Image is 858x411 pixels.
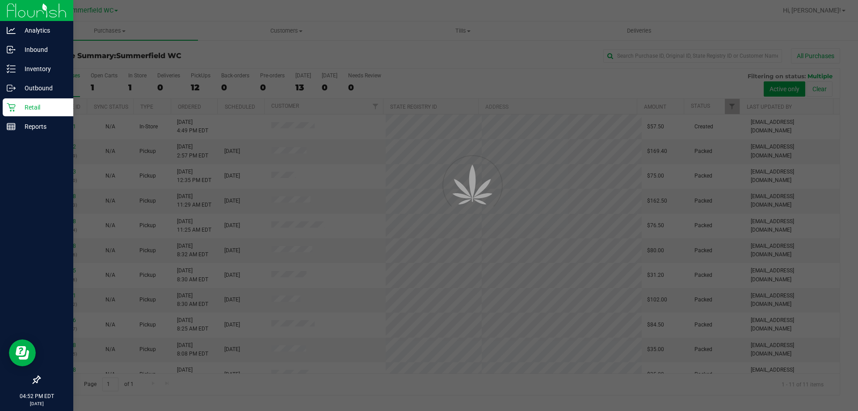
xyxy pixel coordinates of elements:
[4,392,69,400] p: 04:52 PM EDT
[16,83,69,93] p: Outbound
[16,121,69,132] p: Reports
[7,26,16,35] inline-svg: Analytics
[16,102,69,113] p: Retail
[7,45,16,54] inline-svg: Inbound
[7,84,16,93] inline-svg: Outbound
[7,103,16,112] inline-svg: Retail
[16,64,69,74] p: Inventory
[16,44,69,55] p: Inbound
[7,122,16,131] inline-svg: Reports
[7,64,16,73] inline-svg: Inventory
[4,400,69,407] p: [DATE]
[9,339,36,366] iframe: Resource center
[16,25,69,36] p: Analytics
